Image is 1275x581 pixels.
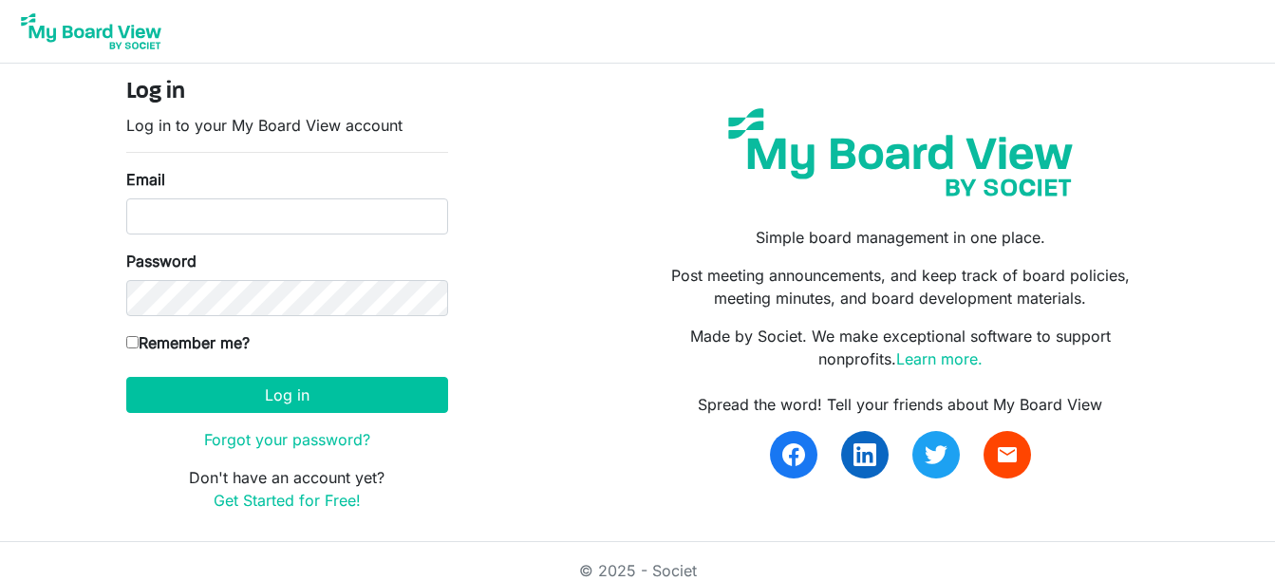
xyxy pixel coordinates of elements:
[651,325,1149,370] p: Made by Societ. We make exceptional software to support nonprofits.
[126,79,448,106] h4: Log in
[126,250,197,272] label: Password
[925,443,947,466] img: twitter.svg
[126,168,165,191] label: Email
[579,561,697,580] a: © 2025 - Societ
[714,94,1087,211] img: my-board-view-societ.svg
[15,8,167,55] img: My Board View Logo
[126,466,448,512] p: Don't have an account yet?
[651,264,1149,309] p: Post meeting announcements, and keep track of board policies, meeting minutes, and board developm...
[996,443,1019,466] span: email
[204,430,370,449] a: Forgot your password?
[126,336,139,348] input: Remember me?
[651,226,1149,249] p: Simple board management in one place.
[853,443,876,466] img: linkedin.svg
[126,331,250,354] label: Remember me?
[126,114,448,137] p: Log in to your My Board View account
[126,377,448,413] button: Log in
[984,431,1031,478] a: email
[214,491,361,510] a: Get Started for Free!
[896,349,983,368] a: Learn more.
[782,443,805,466] img: facebook.svg
[651,393,1149,416] div: Spread the word! Tell your friends about My Board View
